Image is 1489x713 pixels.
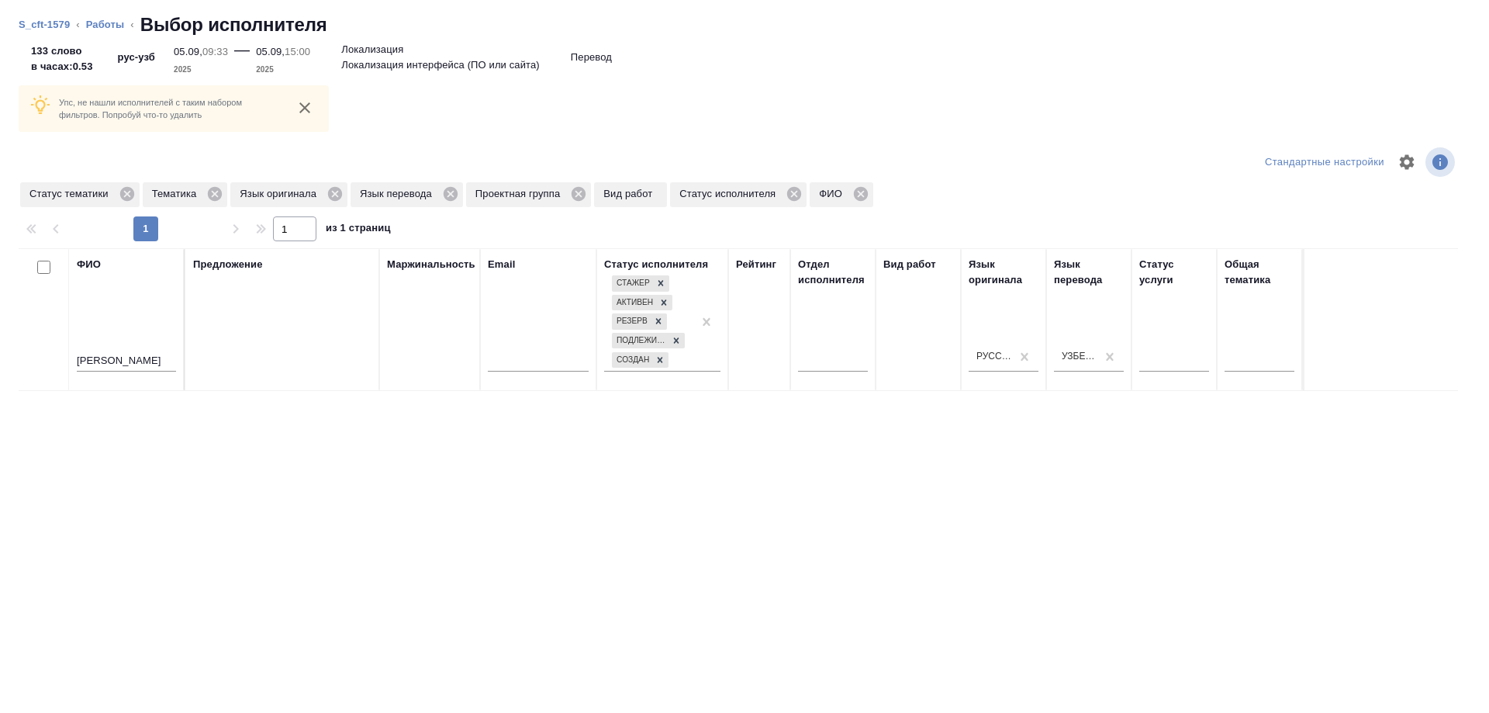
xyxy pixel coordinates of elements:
[612,313,650,330] div: Резерв
[285,46,310,57] p: 15:00
[1062,350,1097,363] div: Узбекский
[1261,151,1388,175] div: split button
[29,186,114,202] p: Статус тематики
[603,186,658,202] p: Вид работ
[234,37,250,78] div: —
[810,182,873,207] div: ФИО
[293,96,316,119] button: close
[819,186,848,202] p: ФИО
[59,96,281,121] p: Упс, не нашли исполнителей с таким набором фильтров. Попробуй что-то удалить
[610,312,668,331] div: Стажер, Активен, Резерв, Подлежит внедрению, Создан
[360,186,437,202] p: Язык перевода
[1425,147,1458,177] span: Посмотреть информацию
[326,219,391,241] span: из 1 страниц
[341,42,403,57] p: Локализация
[736,257,776,272] div: Рейтинг
[610,274,671,293] div: Стажер, Активен, Резерв, Подлежит внедрению, Создан
[612,275,652,292] div: Стажер
[152,186,202,202] p: Тематика
[1225,257,1294,288] div: Общая тематика
[969,257,1038,288] div: Язык оригинала
[610,351,670,370] div: Стажер, Активен, Резерв, Подлежит внедрению, Создан
[1139,257,1209,288] div: Статус услуги
[193,257,263,272] div: Предложение
[1388,144,1425,181] span: Настроить таблицу
[387,257,475,272] div: Маржинальность
[612,295,655,311] div: Активен
[20,182,140,207] div: Статус тематики
[256,46,285,57] p: 05.09,
[475,186,565,202] p: Проектная группа
[140,12,327,37] h2: Выбор исполнителя
[86,19,125,30] a: Работы
[77,257,101,272] div: ФИО
[883,257,936,272] div: Вид работ
[976,350,1012,363] div: Русский
[240,186,322,202] p: Язык оригинала
[19,12,1470,37] nav: breadcrumb
[679,186,781,202] p: Статус исполнителя
[612,333,668,349] div: Подлежит внедрению
[31,43,93,59] p: 133 слово
[488,257,515,272] div: Email
[230,182,347,207] div: Язык оригинала
[610,293,674,313] div: Стажер, Активен, Резерв, Подлежит внедрению, Создан
[670,182,807,207] div: Статус исполнителя
[19,19,70,30] a: S_cft-1579
[351,182,463,207] div: Язык перевода
[610,331,686,351] div: Стажер, Активен, Резерв, Подлежит внедрению, Создан
[612,352,651,369] div: Создан
[466,182,591,207] div: Проектная группа
[604,257,708,272] div: Статус исполнителя
[202,46,228,57] p: 09:33
[143,182,228,207] div: Тематика
[174,46,202,57] p: 05.09,
[130,17,133,33] li: ‹
[571,50,612,65] p: Перевод
[1054,257,1124,288] div: Язык перевода
[798,257,868,288] div: Отдел исполнителя
[76,17,79,33] li: ‹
